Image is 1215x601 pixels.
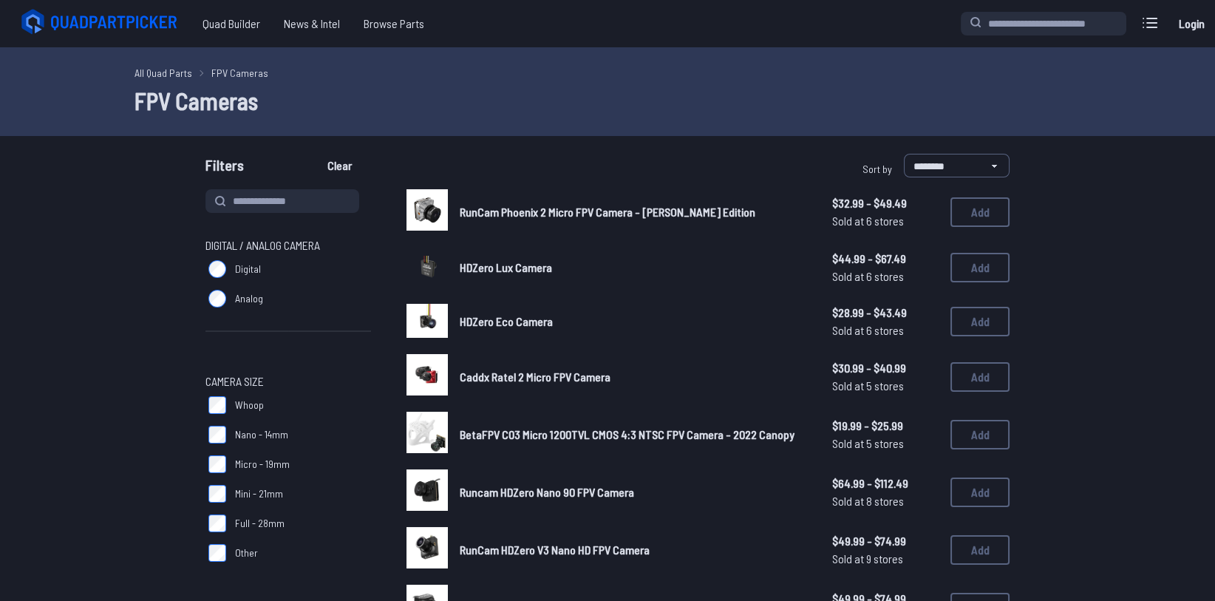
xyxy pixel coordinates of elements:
a: HDZero Eco Camera [460,313,809,330]
a: image [406,354,448,400]
span: $44.99 - $67.49 [832,250,939,268]
a: Login [1174,9,1209,38]
a: All Quad Parts [135,65,192,81]
input: Full - 28mm [208,515,226,532]
span: $28.99 - $43.49 [832,304,939,322]
button: Add [950,197,1010,227]
span: Sort by [862,163,892,175]
span: Analog [235,291,263,306]
a: BetaFPV C03 Micro 1200TVL CMOS 4:3 NTSC FPV Camera - 2022 Canopy [460,426,809,444]
span: Sold at 6 stores [832,322,939,339]
a: image [406,300,448,342]
span: Digital / Analog Camera [205,237,320,254]
span: Sold at 8 stores [832,492,939,510]
h1: FPV Cameras [135,83,1080,118]
a: HDZero Lux Camera [460,259,809,276]
span: Mini - 21mm [235,486,283,501]
span: Sold at 5 stores [832,435,939,452]
span: Nano - 14mm [235,427,288,442]
img: image [406,469,448,511]
span: HDZero Eco Camera [460,314,553,328]
a: News & Intel [272,9,352,38]
a: image [406,247,448,288]
button: Add [950,307,1010,336]
img: image [406,189,448,231]
button: Add [950,362,1010,392]
span: Runcam HDZero Nano 90 FPV Camera [460,485,634,499]
a: image [406,527,448,573]
a: Caddx Ratel 2 Micro FPV Camera [460,368,809,386]
a: image [406,412,448,458]
button: Add [950,478,1010,507]
input: Digital [208,260,226,278]
img: image [406,412,448,453]
span: $30.99 - $40.99 [832,359,939,377]
img: image [406,354,448,395]
span: Caddx Ratel 2 Micro FPV Camera [460,370,610,384]
span: $64.99 - $112.49 [832,475,939,492]
button: Add [950,253,1010,282]
a: RunCam HDZero V3 Nano HD FPV Camera [460,541,809,559]
input: Whoop [208,396,226,414]
span: Sold at 6 stores [832,268,939,285]
span: RunCam Phoenix 2 Micro FPV Camera - [PERSON_NAME] Edition [460,205,755,219]
span: Whoop [235,398,264,412]
span: $32.99 - $49.49 [832,194,939,212]
input: Analog [208,290,226,308]
button: Clear [315,154,364,177]
span: Micro - 19mm [235,457,290,472]
span: $49.99 - $74.99 [832,532,939,550]
span: BetaFPV C03 Micro 1200TVL CMOS 4:3 NTSC FPV Camera - 2022 Canopy [460,427,794,441]
a: image [406,189,448,235]
a: FPV Cameras [211,65,268,81]
input: Other [208,544,226,562]
span: Sold at 5 stores [832,377,939,395]
a: Runcam HDZero Nano 90 FPV Camera [460,483,809,501]
a: RunCam Phoenix 2 Micro FPV Camera - [PERSON_NAME] Edition [460,203,809,221]
span: Digital [235,262,261,276]
img: image [406,304,448,338]
a: Browse Parts [352,9,436,38]
input: Mini - 21mm [208,485,226,503]
span: $19.99 - $25.99 [832,417,939,435]
a: image [406,469,448,515]
span: Other [235,546,258,560]
a: Quad Builder [191,9,272,38]
input: Micro - 19mm [208,455,226,473]
button: Add [950,420,1010,449]
span: Full - 28mm [235,516,285,531]
span: Filters [205,154,244,183]
span: RunCam HDZero V3 Nano HD FPV Camera [460,543,650,557]
span: Sold at 6 stores [832,212,939,230]
select: Sort by [904,154,1010,177]
button: Add [950,535,1010,565]
img: image [406,527,448,568]
input: Nano - 14mm [208,426,226,444]
span: Camera Size [205,373,264,390]
span: Sold at 9 stores [832,550,939,568]
img: image [406,256,448,279]
span: HDZero Lux Camera [460,260,552,274]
